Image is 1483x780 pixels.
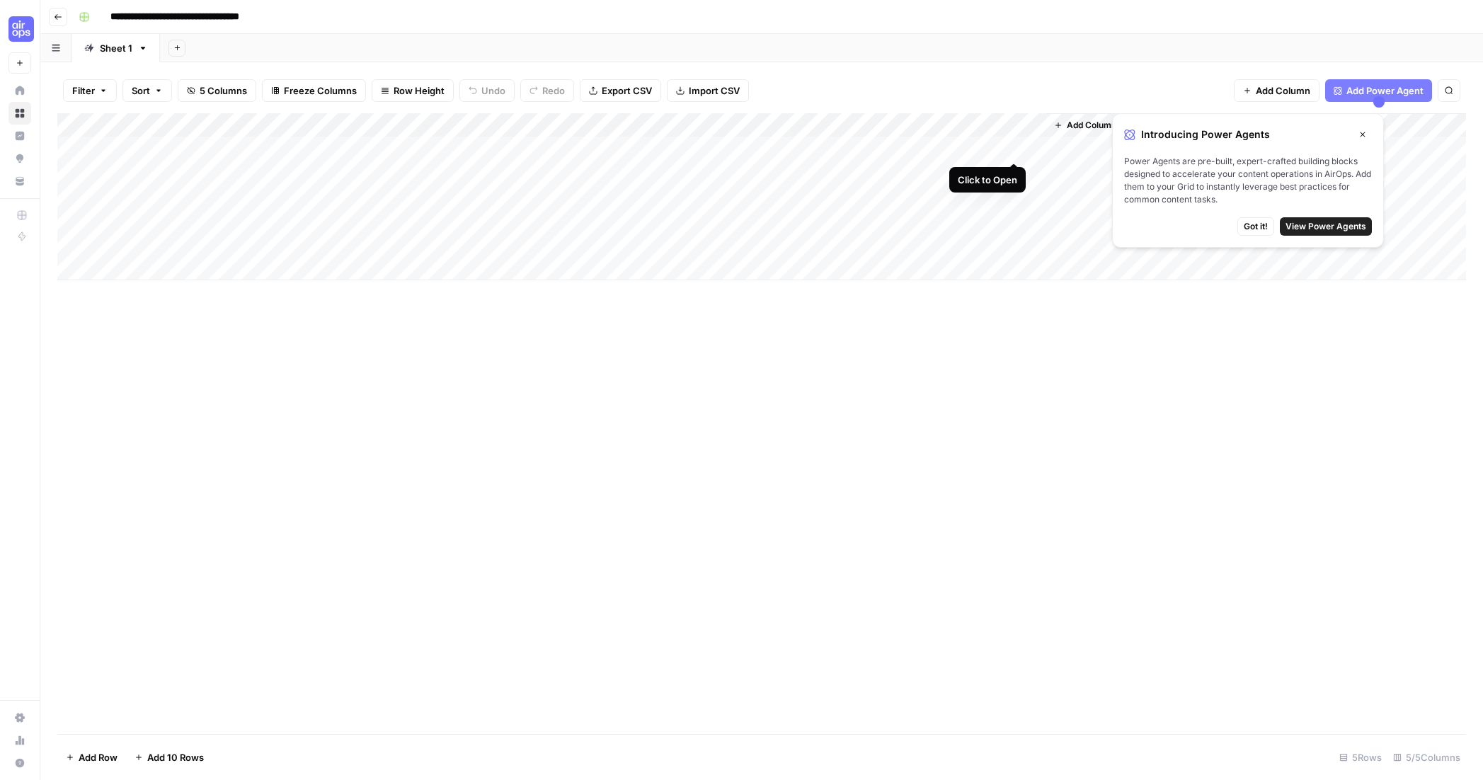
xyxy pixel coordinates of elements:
a: Usage [8,729,31,752]
span: Power Agents are pre-built, expert-crafted building blocks designed to accelerate your content op... [1124,155,1372,206]
span: Export CSV [602,84,652,98]
a: Insights [8,125,31,147]
span: Add 10 Rows [147,750,204,764]
span: Redo [542,84,565,98]
button: Import CSV [667,79,749,102]
span: 5 Columns [200,84,247,98]
button: View Power Agents [1280,217,1372,236]
a: Settings [8,706,31,729]
span: Add Column [1256,84,1310,98]
button: Workspace: Cohort 5 [8,11,31,47]
button: Filter [63,79,117,102]
span: Undo [481,84,505,98]
button: Add Column [1048,116,1122,134]
button: Add 10 Rows [126,746,212,769]
a: Browse [8,102,31,125]
div: Sheet 1 [100,41,132,55]
a: Your Data [8,170,31,193]
span: Freeze Columns [284,84,357,98]
span: Add Power Agent [1346,84,1424,98]
a: Home [8,79,31,102]
button: Undo [459,79,515,102]
button: Export CSV [580,79,661,102]
button: Sort [122,79,172,102]
div: 5 Rows [1334,746,1387,769]
button: Add Row [57,746,126,769]
button: Add Column [1234,79,1319,102]
button: Add Power Agent [1325,79,1432,102]
span: Got it! [1244,220,1268,233]
button: 5 Columns [178,79,256,102]
a: Opportunities [8,147,31,170]
div: Introducing Power Agents [1124,125,1372,144]
button: Help + Support [8,752,31,774]
span: Filter [72,84,95,98]
div: Click to Open [958,173,1017,187]
span: Sort [132,84,150,98]
button: Freeze Columns [262,79,366,102]
span: Add Column [1067,119,1116,132]
a: Sheet 1 [72,34,160,62]
div: 5/5 Columns [1387,746,1466,769]
button: Redo [520,79,574,102]
span: Row Height [394,84,445,98]
span: View Power Agents [1286,220,1366,233]
button: Got it! [1237,217,1274,236]
span: Import CSV [689,84,740,98]
button: Row Height [372,79,454,102]
span: Add Row [79,750,118,764]
img: Cohort 5 Logo [8,16,34,42]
